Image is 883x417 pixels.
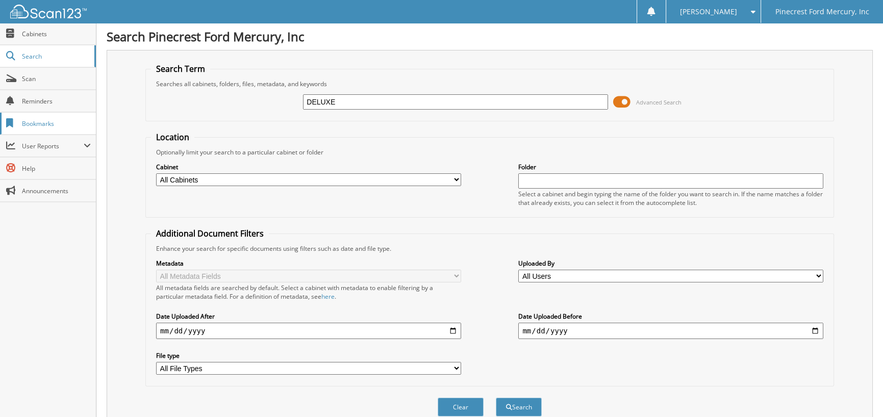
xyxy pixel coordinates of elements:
[107,28,873,45] h1: Search Pinecrest Ford Mercury, Inc
[156,283,461,301] div: All metadata fields are searched by default. Select a cabinet with metadata to enable filtering b...
[156,163,461,171] label: Cabinet
[636,98,682,106] span: Advanced Search
[518,312,823,321] label: Date Uploaded Before
[680,9,737,15] span: [PERSON_NAME]
[10,5,87,18] img: scan123-logo-white.svg
[22,187,91,195] span: Announcements
[22,142,84,150] span: User Reports
[156,351,461,360] label: File type
[22,119,91,128] span: Bookmarks
[151,80,828,88] div: Searches all cabinets, folders, files, metadata, and keywords
[156,323,461,339] input: start
[518,190,823,207] div: Select a cabinet and begin typing the name of the folder you want to search in. If the name match...
[775,9,869,15] span: Pinecrest Ford Mercury, Inc
[438,398,484,416] button: Clear
[518,323,823,339] input: end
[518,259,823,268] label: Uploaded By
[22,97,91,106] span: Reminders
[151,148,828,157] div: Optionally limit your search to a particular cabinet or folder
[151,228,269,239] legend: Additional Document Filters
[832,368,883,417] iframe: Chat Widget
[518,163,823,171] label: Folder
[22,52,89,61] span: Search
[151,63,210,74] legend: Search Term
[496,398,542,416] button: Search
[22,74,91,83] span: Scan
[156,259,461,268] label: Metadata
[321,292,335,301] a: here
[22,30,91,38] span: Cabinets
[151,132,194,143] legend: Location
[22,164,91,173] span: Help
[156,312,461,321] label: Date Uploaded After
[151,244,828,253] div: Enhance your search for specific documents using filters such as date and file type.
